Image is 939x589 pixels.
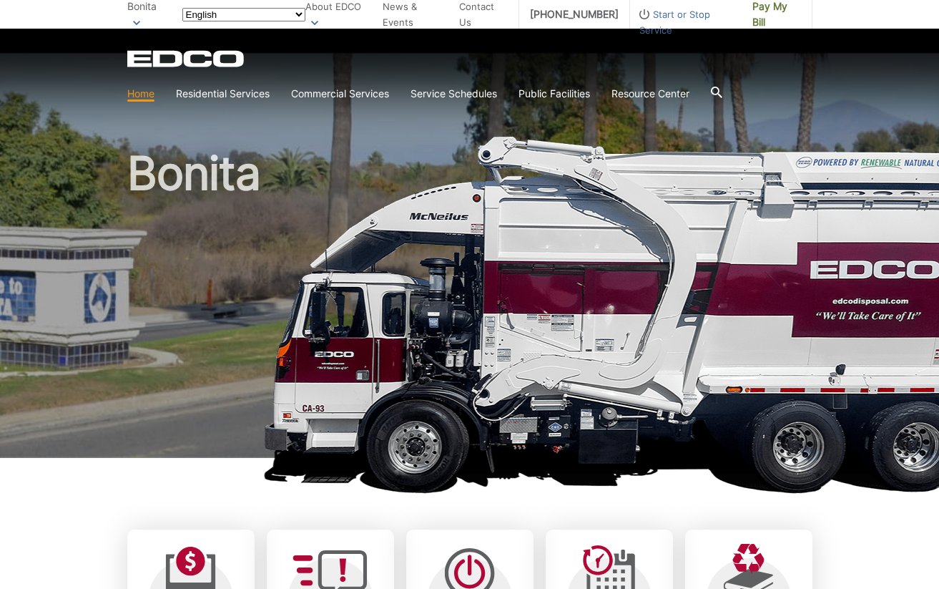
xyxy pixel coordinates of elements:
select: Select a language [182,8,305,21]
a: Residential Services [176,86,270,102]
a: Service Schedules [410,86,497,102]
a: EDCD logo. Return to the homepage. [127,50,246,67]
h1: Bonita [127,150,812,464]
a: Home [127,86,154,102]
a: Public Facilities [518,86,590,102]
a: Commercial Services [291,86,389,102]
a: Resource Center [611,86,689,102]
